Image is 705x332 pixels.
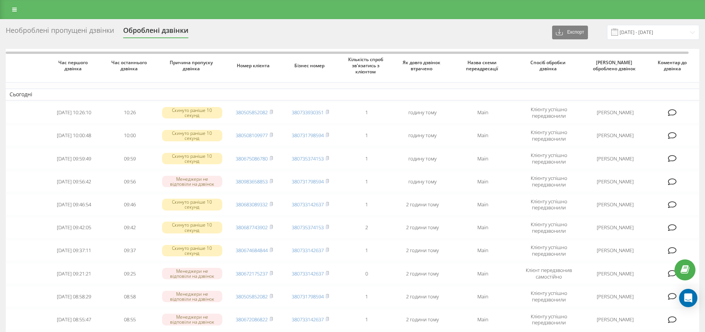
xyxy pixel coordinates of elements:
[46,194,102,215] td: [DATE] 09:46:54
[451,286,515,307] td: Main
[102,102,158,123] td: 10:26
[395,263,451,284] td: 2 години тому
[583,309,647,330] td: [PERSON_NAME]
[395,148,451,169] td: годину тому
[339,194,395,215] td: 1
[162,268,222,279] div: Менеджери не відповіли на дзвінок
[236,293,268,300] a: 380505852082
[162,291,222,302] div: Менеджери не відповіли на дзвінок
[583,148,647,169] td: [PERSON_NAME]
[451,171,515,192] td: Main
[162,199,222,210] div: Скинуто раніше 10 секунд
[102,171,158,192] td: 09:56
[451,148,515,169] td: Main
[522,60,576,71] span: Спосіб обробки дзвінка
[515,148,583,169] td: Клієнту успішно передзвонили
[292,247,324,254] a: 380733142637
[52,60,96,71] span: Час першого дзвінка
[233,63,276,69] span: Номер клієнта
[395,125,451,146] td: годину тому
[552,26,588,39] button: Експорт
[6,26,114,38] div: Необроблені пропущені дзвінки
[162,245,222,256] div: Скинуто раніше 10 секунд
[292,201,324,208] a: 380733142637
[395,194,451,215] td: 2 години тому
[46,148,102,169] td: [DATE] 09:59:49
[339,217,395,238] td: 2
[339,309,395,330] td: 1
[236,247,268,254] a: 380674684844
[583,286,647,307] td: [PERSON_NAME]
[583,171,647,192] td: [PERSON_NAME]
[102,309,158,330] td: 08:55
[292,224,324,231] a: 380735374153
[236,270,268,277] a: 380672175237
[457,60,508,71] span: Назва схеми переадресації
[236,316,268,323] a: 380672086822
[515,263,583,284] td: Клієнт передзвонив самостійно
[515,217,583,238] td: Клієнту успішно передзвонили
[236,201,268,208] a: 380683089332
[653,60,693,71] span: Коментар до дзвінка
[292,132,324,139] a: 380731798594
[339,102,395,123] td: 1
[339,240,395,261] td: 1
[6,89,699,100] td: Сьогодні
[451,102,515,123] td: Main
[583,102,647,123] td: [PERSON_NAME]
[102,217,158,238] td: 09:42
[236,224,268,231] a: 380687743902
[583,194,647,215] td: [PERSON_NAME]
[165,60,219,71] span: Причина пропуску дзвінка
[162,222,222,233] div: Скинуто раніше 10 секунд
[292,109,324,116] a: 380733930351
[395,171,451,192] td: годину тому
[102,263,158,284] td: 09:25
[451,240,515,261] td: Main
[162,130,222,141] div: Скинуто раніше 10 секунд
[515,309,583,330] td: Клієнту успішно передзвонили
[515,286,583,307] td: Клієнту успішно передзвонили
[162,176,222,187] div: Менеджери не відповіли на дзвінок
[679,289,697,307] div: Open Intercom Messenger
[46,102,102,123] td: [DATE] 10:26:10
[451,125,515,146] td: Main
[162,107,222,118] div: Скинуто раніше 10 секунд
[395,309,451,330] td: 2 години тому
[345,57,388,74] span: Кількість спроб зв'язатись з клієнтом
[339,148,395,169] td: 1
[395,240,451,261] td: 2 години тому
[515,194,583,215] td: Клієнту успішно передзвонили
[451,263,515,284] td: Main
[162,153,222,164] div: Скинуто раніше 10 секунд
[583,125,647,146] td: [PERSON_NAME]
[451,309,515,330] td: Main
[236,109,268,116] a: 380505852082
[46,171,102,192] td: [DATE] 09:56:42
[339,171,395,192] td: 1
[123,26,188,38] div: Оброблені дзвінки
[46,263,102,284] td: [DATE] 09:21:21
[108,60,152,71] span: Час останнього дзвінка
[46,240,102,261] td: [DATE] 09:37:11
[292,155,324,162] a: 380735374153
[102,240,158,261] td: 09:37
[451,217,515,238] td: Main
[162,314,222,325] div: Менеджери не відповіли на дзвінок
[395,286,451,307] td: 2 години тому
[292,178,324,185] a: 380731798594
[102,125,158,146] td: 10:00
[515,125,583,146] td: Клієнту успішно передзвонили
[236,178,268,185] a: 380983658853
[451,194,515,215] td: Main
[515,240,583,261] td: Клієнту успішно передзвонили
[339,125,395,146] td: 1
[292,270,324,277] a: 380733142637
[46,125,102,146] td: [DATE] 10:00:48
[46,217,102,238] td: [DATE] 09:42:05
[46,309,102,330] td: [DATE] 08:55:47
[102,148,158,169] td: 09:59
[583,263,647,284] td: [PERSON_NAME]
[102,286,158,307] td: 08:58
[583,240,647,261] td: [PERSON_NAME]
